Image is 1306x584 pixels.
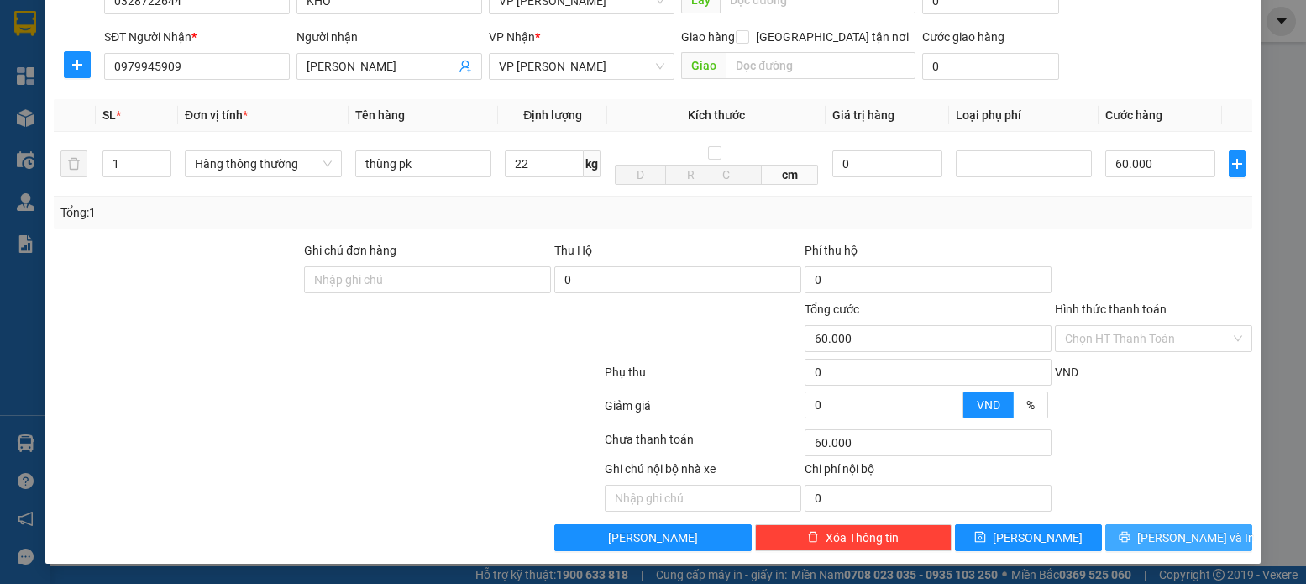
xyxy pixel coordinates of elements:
div: Ghi chú nội bộ nhà xe [605,460,801,485]
button: [PERSON_NAME] [554,524,751,551]
span: [STREET_ADDRESS][PERSON_NAME] [18,97,222,134]
span: VND [1055,366,1078,379]
span: Kích thước [688,108,745,122]
div: Chưa thanh toán [603,430,803,460]
span: Cước hàng [1105,108,1162,122]
strong: CÔNG TY TNHH VĨNH QUANG [132,15,360,33]
span: Giao hàng [681,30,735,44]
span: [PERSON_NAME] [993,529,1083,547]
span: plus [1230,157,1245,171]
span: Tên hàng [355,108,405,122]
input: Dọc đường [726,52,915,79]
div: Chi phí nội bộ [805,460,1052,485]
span: user-add [459,60,472,73]
span: kg [584,150,601,177]
span: Xóa Thông tin [826,529,899,547]
span: save [974,531,986,545]
div: Phụ thu [603,363,803,392]
input: Ghi chú đơn hàng [304,266,551,293]
button: plus [64,51,91,78]
span: Thu Hộ [554,244,592,257]
button: save[PERSON_NAME] [955,524,1102,551]
span: Giao [681,52,726,79]
input: Cước giao hàng [922,53,1060,80]
span: [GEOGRAPHIC_DATA] tận nơi [749,28,915,46]
label: Ghi chú đơn hàng [304,244,396,257]
span: cm [762,165,818,185]
span: Tổng cước [805,303,859,316]
input: Nhập ghi chú [605,485,801,512]
span: VND [977,398,1000,412]
input: D [615,165,666,185]
span: [PERSON_NAME] [608,529,698,547]
span: Hàng thông thường [195,151,332,176]
span: plus [65,58,90,71]
span: Giá trị hàng [832,108,894,122]
span: SL [102,108,116,122]
input: 0 [832,150,941,177]
input: R [665,165,716,185]
span: delete [807,531,819,545]
img: logo [12,16,82,87]
span: VP Nhận [489,30,535,44]
button: plus [1229,150,1246,177]
span: % [1026,398,1035,412]
span: VP gửi: [18,97,222,134]
label: Hình thức thanh toán [1055,303,1167,316]
strong: PHIẾU GỬI HÀNG [178,36,314,54]
div: Tổng: 1 [60,203,505,222]
span: Website [170,76,212,88]
button: printer[PERSON_NAME] và In [1105,524,1252,551]
span: Định lượng [523,108,582,122]
button: deleteXóa Thông tin [755,524,952,551]
div: Người nhận [296,28,482,46]
th: Loại phụ phí [949,99,1099,132]
label: Cước giao hàng [922,30,1004,44]
input: C [716,165,762,185]
span: [PERSON_NAME] và In [1137,529,1255,547]
div: Phí thu hộ [805,241,1052,266]
span: VP LÊ HỒNG PHONG [499,54,664,79]
span: printer [1119,531,1130,545]
strong: : [DOMAIN_NAME] [170,73,322,89]
strong: Hotline : 0889 23 23 23 [191,57,301,70]
input: VD: Bàn, Ghế [355,150,492,177]
div: SĐT Người Nhận [104,28,290,46]
div: Giảm giá [603,397,803,426]
button: delete [60,150,87,177]
span: Đơn vị tính [185,108,248,122]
